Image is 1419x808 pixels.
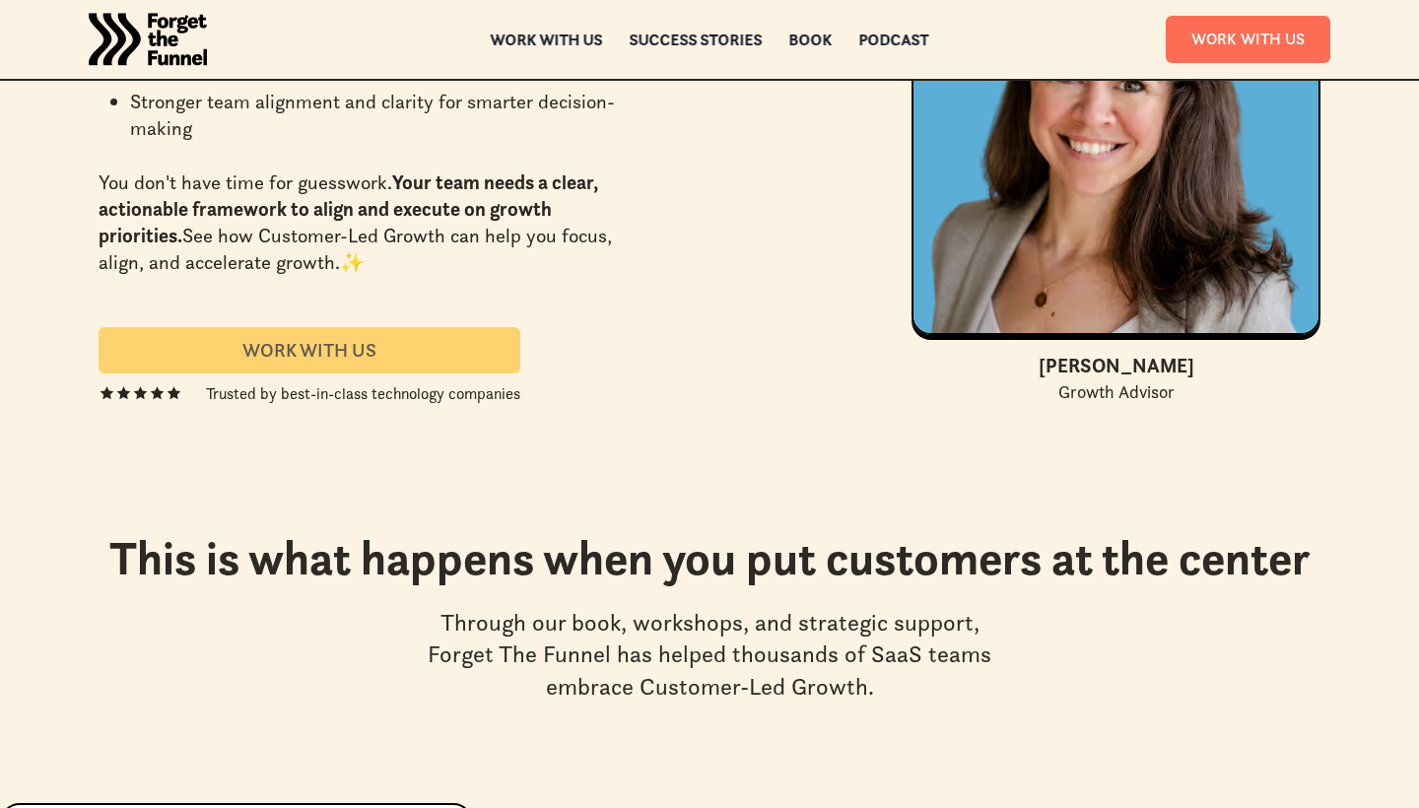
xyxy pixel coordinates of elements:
[491,33,603,46] a: Work with us
[1039,351,1194,380] div: [PERSON_NAME]
[130,88,640,141] li: Stronger team alignment and clarity for smarter decision-making
[206,380,520,404] div: Trusted by best-in-class technology companies
[99,168,598,247] strong: Your team needs a clear, actionable framework to align and execute on growth priorities.
[428,607,991,703] div: Through our book, workshops, and strategic support, Forget The Funnel has helped thousands of Saa...
[340,248,365,274] strong: ✨
[630,33,763,46] a: Success Stories
[1166,16,1330,62] a: Work With Us
[99,326,520,372] a: Work With us
[109,530,1310,587] h2: This is what happens when you put customers at the center
[99,168,640,275] p: You don't have time for guesswork. See how Customer-Led Growth can help you focus, align, and acc...
[1058,380,1175,404] div: Growth Advisor
[859,33,929,46] a: Podcast
[122,338,497,361] div: Work With us
[789,33,833,46] a: Book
